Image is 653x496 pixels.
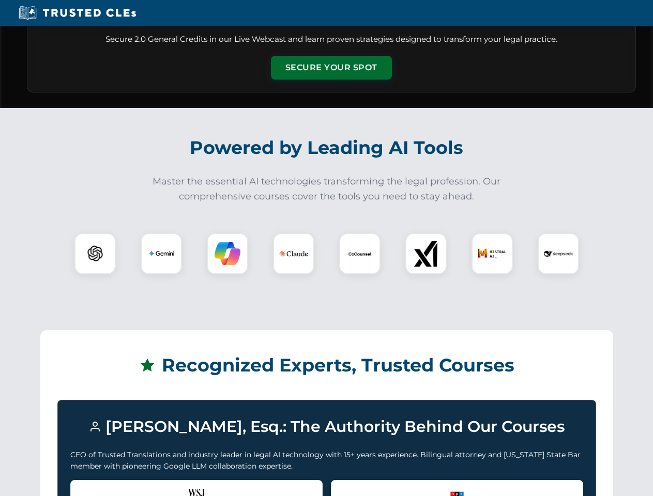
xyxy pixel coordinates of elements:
h3: [PERSON_NAME], Esq.: The Authority Behind Our Courses [70,413,583,441]
div: Copilot [207,233,248,274]
div: ChatGPT [74,233,116,274]
img: Trusted CLEs [16,5,139,21]
p: Master the essential AI technologies transforming the legal profession. Our comprehensive courses... [146,174,508,204]
div: Gemini [141,233,182,274]
img: Copilot Logo [215,241,240,267]
div: CoCounsel [339,233,381,274]
img: Mistral AI Logo [478,239,507,268]
img: DeepSeek Logo [544,239,573,268]
img: ChatGPT Logo [80,239,110,269]
h2: Recognized Experts, Trusted Courses [57,347,596,383]
button: Secure Your Spot [271,56,392,80]
p: Secure 2.0 General Credits in our Live Webcast and learn proven strategies designed to transform ... [40,34,623,45]
img: xAI Logo [413,241,439,267]
img: Claude Logo [279,239,308,268]
div: DeepSeek [538,233,579,274]
h2: Powered by Leading AI Tools [40,130,613,166]
img: CoCounsel Logo [347,241,373,267]
div: Mistral AI [472,233,513,274]
div: xAI [405,233,447,274]
img: Gemini Logo [148,241,174,267]
div: Claude [273,233,314,274]
p: CEO of Trusted Translations and industry leader in legal AI technology with 15+ years experience.... [70,449,583,472]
